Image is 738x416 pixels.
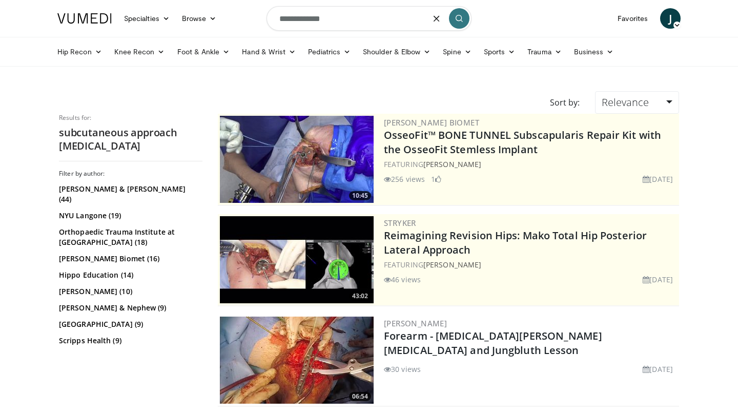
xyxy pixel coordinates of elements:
[59,114,202,122] p: Results for:
[349,292,371,301] span: 43:02
[643,174,673,184] li: [DATE]
[384,174,425,184] li: 256 views
[59,303,200,313] a: [PERSON_NAME] & Nephew (9)
[423,159,481,169] a: [PERSON_NAME]
[220,116,374,203] a: 10:45
[59,336,200,346] a: Scripps Health (9)
[384,159,677,170] div: FEATURING
[384,259,677,270] div: FEATURING
[220,216,374,303] img: 6632ea9e-2a24-47c5-a9a2-6608124666dc.300x170_q85_crop-smart_upscale.jpg
[59,270,200,280] a: Hippo Education (14)
[437,41,477,62] a: Spine
[384,329,602,357] a: Forearm - [MEDICAL_DATA][PERSON_NAME][MEDICAL_DATA] and Jungbluth Lesson
[357,41,437,62] a: Shoulder & Elbow
[220,317,374,404] img: 8eb1b581-1f49-4132-a6ff-46c20d2c9ccc.300x170_q85_crop-smart_upscale.jpg
[59,184,200,204] a: [PERSON_NAME] & [PERSON_NAME] (44)
[220,317,374,404] a: 06:54
[611,8,654,29] a: Favorites
[349,392,371,401] span: 06:54
[108,41,171,62] a: Knee Recon
[59,211,200,221] a: NYU Langone (19)
[478,41,522,62] a: Sports
[51,41,108,62] a: Hip Recon
[59,319,200,329] a: [GEOGRAPHIC_DATA] (9)
[660,8,681,29] a: J
[176,8,223,29] a: Browse
[220,216,374,303] a: 43:02
[220,116,374,203] img: 2f1af013-60dc-4d4f-a945-c3496bd90c6e.300x170_q85_crop-smart_upscale.jpg
[384,128,661,156] a: OsseoFit™ BONE TUNNEL Subscapularis Repair Kit with the OsseoFit Stemless Implant
[59,170,202,178] h3: Filter by author:
[384,218,416,228] a: Stryker
[236,41,302,62] a: Hand & Wrist
[521,41,568,62] a: Trauma
[59,286,200,297] a: [PERSON_NAME] (10)
[59,126,202,153] h2: subcutaneous approach [MEDICAL_DATA]
[266,6,471,31] input: Search topics, interventions
[643,364,673,375] li: [DATE]
[384,117,479,128] a: [PERSON_NAME] Biomet
[118,8,176,29] a: Specialties
[302,41,357,62] a: Pediatrics
[595,91,679,114] a: Relevance
[643,274,673,285] li: [DATE]
[542,91,587,114] div: Sort by:
[59,227,200,247] a: Orthopaedic Trauma Institute at [GEOGRAPHIC_DATA] (18)
[602,95,649,109] span: Relevance
[349,191,371,200] span: 10:45
[171,41,236,62] a: Foot & Ankle
[384,274,421,285] li: 46 views
[384,364,421,375] li: 30 views
[431,174,441,184] li: 1
[423,260,481,269] a: [PERSON_NAME]
[59,254,200,264] a: [PERSON_NAME] Biomet (16)
[384,318,447,328] a: [PERSON_NAME]
[384,228,647,257] a: Reimagining Revision Hips: Mako Total Hip Posterior Lateral Approach
[57,13,112,24] img: VuMedi Logo
[568,41,620,62] a: Business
